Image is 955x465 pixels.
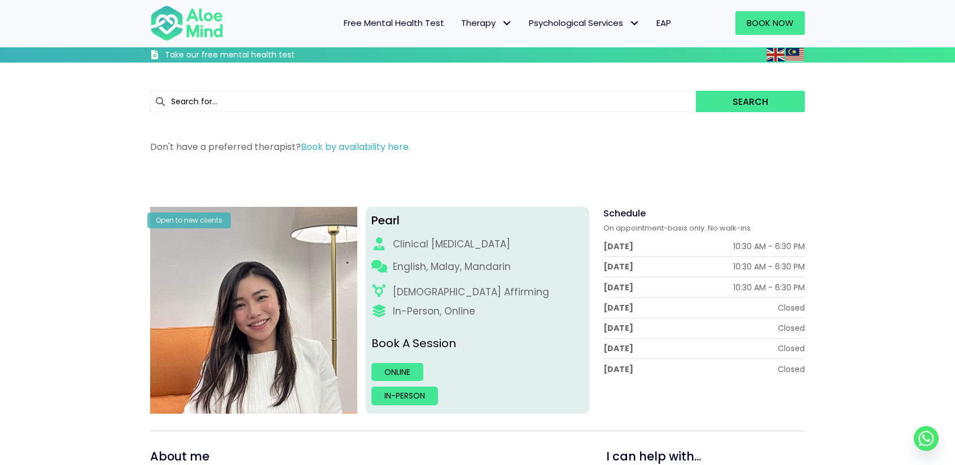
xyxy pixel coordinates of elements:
div: [DATE] [603,261,633,272]
a: Book by availability here. [301,140,410,153]
div: [DATE] [603,282,633,293]
span: About me [150,448,209,464]
div: 10:30 AM - 6:30 PM [733,261,805,272]
div: [DATE] [603,241,633,252]
div: Pearl [371,212,584,229]
div: [DATE] [603,322,633,334]
div: [DEMOGRAPHIC_DATA] Affirming [393,285,549,299]
p: Don't have a preferred therapist? [150,140,805,153]
img: ms [786,48,804,61]
span: EAP [656,17,671,29]
div: Closed [778,364,805,375]
nav: Menu [238,11,680,35]
span: Psychological Services: submenu [626,15,642,32]
a: Malay [786,48,805,61]
div: [DATE] [603,364,633,375]
span: Therapy [461,17,512,29]
span: I can help with... [606,448,701,464]
div: 10:30 AM - 6:30 PM [733,241,805,252]
a: In-person [371,387,438,405]
p: Book A Session [371,335,584,352]
div: [DATE] [603,302,633,313]
a: Free Mental Health Test [335,11,453,35]
a: Book Now [735,11,805,35]
span: Book Now [747,17,794,29]
a: Psychological ServicesPsychological Services: submenu [520,11,648,35]
span: On appointment-basis only. No walk-ins [603,223,751,233]
div: In-Person, Online [393,304,475,318]
div: Clinical [MEDICAL_DATA] [393,237,510,251]
img: Pearl photo [150,207,357,414]
a: Whatsapp [914,426,939,451]
p: English, Malay, Mandarin [393,260,511,274]
a: TherapyTherapy: submenu [453,11,520,35]
div: [DATE] [603,343,633,354]
div: Closed [778,322,805,334]
a: Take our free mental health test [150,50,355,63]
div: Open to new clients [147,212,231,228]
h3: Take our free mental health test [165,50,355,61]
a: English [766,48,786,61]
span: Free Mental Health Test [344,17,444,29]
img: Aloe mind Logo [150,5,224,42]
div: 10:30 AM - 6:30 PM [733,282,805,293]
img: en [766,48,785,61]
a: Online [371,363,423,381]
span: Therapy: submenu [498,15,515,32]
input: Search for... [150,91,696,112]
div: Closed [778,343,805,354]
span: Schedule [603,207,646,220]
span: Psychological Services [529,17,639,29]
a: EAP [648,11,680,35]
div: Closed [778,302,805,313]
button: Search [696,91,805,112]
